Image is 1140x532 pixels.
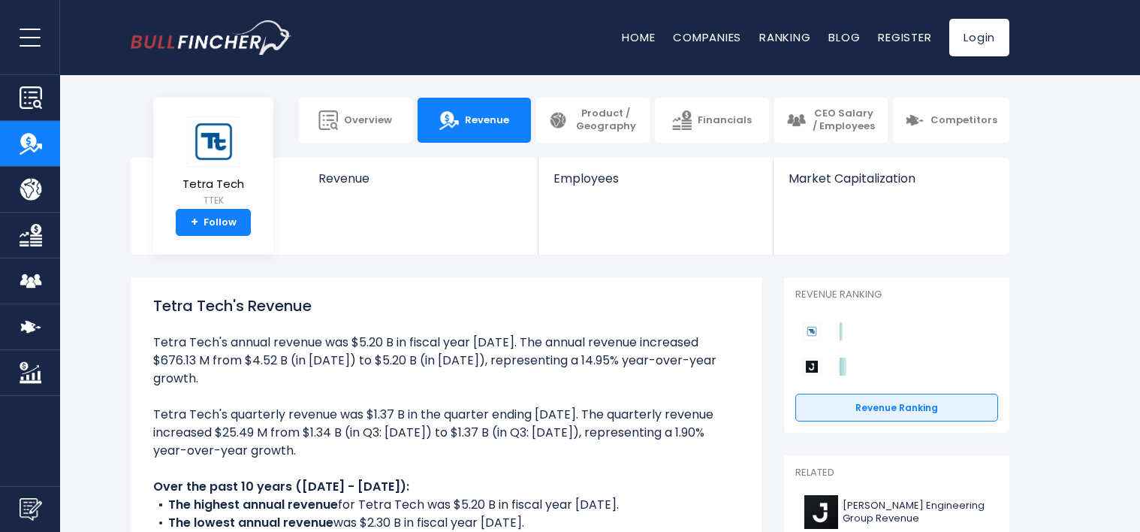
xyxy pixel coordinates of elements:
[655,98,768,143] a: Financials
[789,171,993,186] span: Market Capitalization
[191,216,198,229] strong: +
[182,116,245,210] a: Tetra Tech TTEK
[131,20,292,55] a: Go to homepage
[804,495,838,529] img: J logo
[759,29,810,45] a: Ranking
[774,158,1008,211] a: Market Capitalization
[812,107,876,133] span: CEO Salary / Employees
[828,29,860,45] a: Blog
[176,209,251,236] a: +Follow
[930,114,997,127] span: Competitors
[153,334,739,388] li: Tetra Tech's annual revenue was $5.20 B in fiscal year [DATE]. The annual revenue increased $676....
[299,98,412,143] a: Overview
[795,467,998,479] p: Related
[465,114,509,127] span: Revenue
[774,98,888,143] a: CEO Salary / Employees
[153,478,409,495] b: Over the past 10 years ([DATE] - [DATE]):
[536,98,650,143] a: Product / Geography
[168,514,333,531] b: The lowest annual revenue
[949,19,1009,56] a: Login
[418,98,531,143] a: Revenue
[182,194,244,207] small: TTEK
[698,114,752,127] span: Financials
[303,158,538,211] a: Revenue
[131,20,292,55] img: bullfincher logo
[153,514,739,532] li: was $2.30 B in fiscal year [DATE].
[538,158,772,211] a: Employees
[878,29,931,45] a: Register
[318,171,523,186] span: Revenue
[153,295,739,317] h1: Tetra Tech's Revenue
[803,358,821,376] img: Jacobs Engineering Group competitors logo
[553,171,757,186] span: Employees
[803,322,821,340] img: Tetra Tech competitors logo
[182,178,244,191] span: Tetra Tech
[574,107,638,133] span: Product / Geography
[153,406,739,460] li: Tetra Tech's quarterly revenue was $1.37 B in the quarter ending [DATE]. The quarterly revenue in...
[622,29,655,45] a: Home
[893,98,1009,143] a: Competitors
[795,289,998,301] p: Revenue Ranking
[153,496,739,514] li: for Tetra Tech was $5.20 B in fiscal year [DATE].
[673,29,741,45] a: Companies
[168,496,338,513] b: The highest annual revenue
[795,394,998,422] a: Revenue Ranking
[344,114,392,127] span: Overview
